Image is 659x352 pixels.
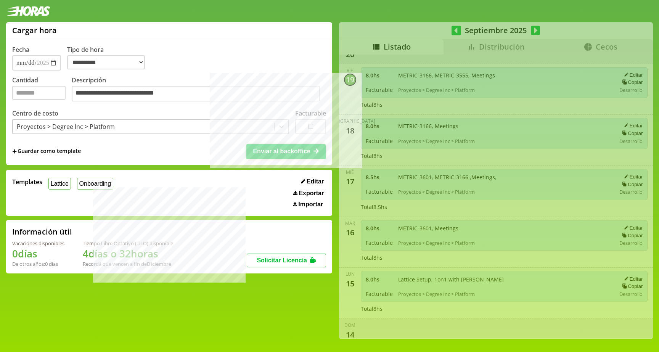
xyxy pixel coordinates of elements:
button: Enviar al backoffice [246,144,326,159]
span: Solicitar Licencia [257,257,307,264]
div: Vacaciones disponibles [12,240,64,247]
label: Descripción [72,76,326,104]
span: Templates [12,178,42,186]
div: Recordá que vencen a fin de [83,260,173,267]
span: Editar [307,178,324,185]
label: Fecha [12,45,29,54]
span: Exportar [299,190,324,197]
label: Cantidad [12,76,72,104]
input: Cantidad [12,86,66,100]
b: Diciembre [147,260,171,267]
label: Tipo de hora [67,45,151,71]
span: +Guardar como template [12,147,81,156]
button: Onboarding [77,178,113,190]
span: Importar [298,201,323,208]
select: Tipo de hora [67,55,145,69]
button: Lattice [48,178,71,190]
h1: 0 días [12,247,64,260]
button: Exportar [291,190,326,197]
span: + [12,147,17,156]
h2: Información útil [12,227,72,237]
span: Enviar al backoffice [253,148,310,154]
label: Centro de costo [12,109,58,117]
div: Proyectos > Degree Inc > Platform [17,122,115,131]
h1: 4 días o 32 horas [83,247,173,260]
textarea: Descripción [72,86,320,102]
h1: Cargar hora [12,25,57,35]
button: Solicitar Licencia [247,254,326,267]
img: logotipo [6,6,50,16]
div: De otros años: 0 días [12,260,64,267]
div: Tiempo Libre Optativo (TiLO) disponible [83,240,173,247]
label: Facturable [295,109,326,117]
button: Editar [299,178,326,185]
